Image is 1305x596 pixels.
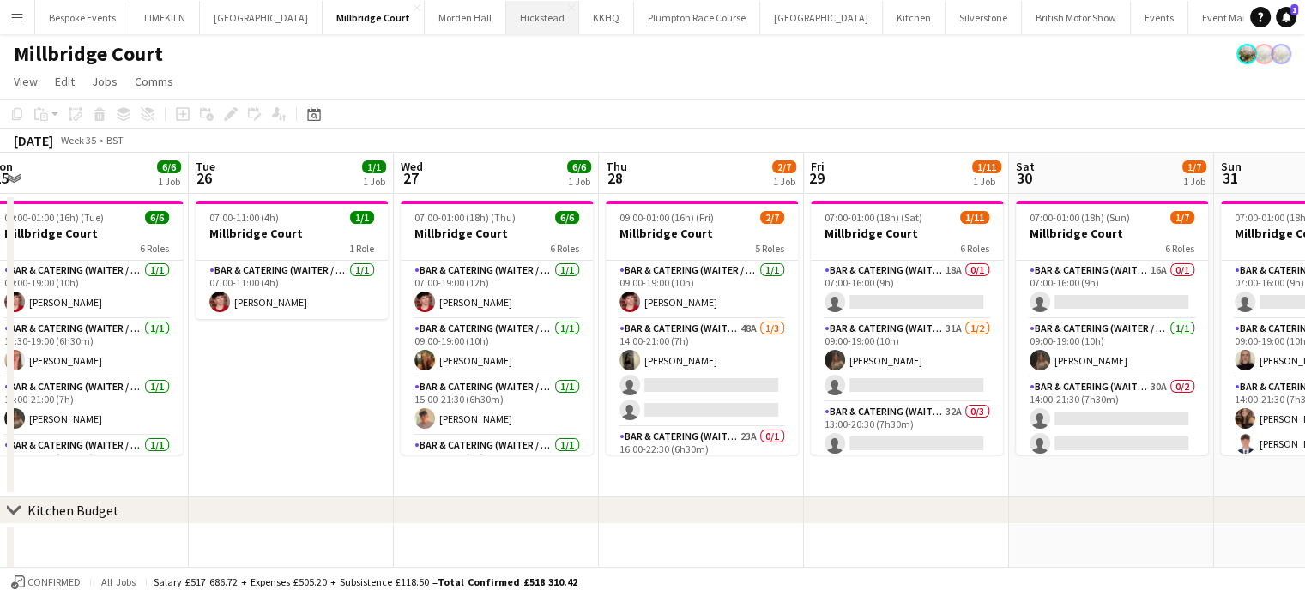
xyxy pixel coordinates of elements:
button: Confirmed [9,573,83,592]
h3: Millbridge Court [811,226,1003,241]
span: 6/6 [567,160,591,173]
button: [GEOGRAPHIC_DATA] [760,1,883,34]
div: [DATE] [14,132,53,149]
button: British Motor Show [1022,1,1131,34]
app-card-role: Bar & Catering (Waiter / waitress)1/107:00-11:00 (4h)[PERSON_NAME] [196,261,388,319]
span: Jobs [92,74,118,89]
span: 26 [193,168,215,188]
button: KKHQ [579,1,634,34]
span: Confirmed [27,576,81,588]
a: Edit [48,70,82,93]
span: 1/1 [350,211,374,224]
span: 07:00-01:00 (18h) (Sat) [825,211,922,224]
app-card-role: Bar & Catering (Waiter / waitress)23A0/116:00-22:30 (6h30m) [606,427,798,485]
span: 1/7 [1182,160,1206,173]
h3: Millbridge Court [606,226,798,241]
button: Events [1131,1,1188,34]
a: Jobs [85,70,124,93]
span: Edit [55,74,75,89]
div: Kitchen Budget [27,502,119,519]
span: 6/6 [157,160,181,173]
span: Thu [606,159,627,174]
span: 6/6 [555,211,579,224]
span: 1 [1290,4,1298,15]
span: 27 [398,168,423,188]
span: 31 [1218,168,1242,188]
a: 1 [1276,7,1296,27]
span: All jobs [98,575,139,588]
span: 5 Roles [755,242,784,255]
span: 07:00-11:00 (4h) [209,211,279,224]
span: 29 [808,168,825,188]
button: Kitchen [883,1,946,34]
app-job-card: 09:00-01:00 (16h) (Fri)2/7Millbridge Court5 RolesBar & Catering (Waiter / waitress)1/109:00-19:00... [606,201,798,455]
span: 07:00-01:00 (18h) (Sun) [1030,211,1130,224]
span: 1/7 [1170,211,1194,224]
div: BST [106,134,124,147]
h3: Millbridge Court [1016,226,1208,241]
span: 07:00-01:00 (18h) (Thu) [414,211,516,224]
span: 6 Roles [960,242,989,255]
span: 2/7 [760,211,784,224]
span: Week 35 [57,134,100,147]
h3: Millbridge Court [196,226,388,241]
button: Morden Hall [425,1,506,34]
app-job-card: 07:00-11:00 (4h)1/1Millbridge Court1 RoleBar & Catering (Waiter / waitress)1/107:00-11:00 (4h)[PE... [196,201,388,319]
app-card-role: Bar & Catering (Waiter / waitress)1/107:00-19:00 (12h)[PERSON_NAME] [401,261,593,319]
app-card-role: Bar & Catering (Waiter / waitress)1/115:00-21:30 (6h30m)[PERSON_NAME] [401,377,593,436]
div: 1 Job [973,175,1000,188]
div: Salary £517 686.72 + Expenses £505.20 + Subsistence £118.50 = [154,575,577,588]
div: 1 Job [568,175,590,188]
span: Tue [196,159,215,174]
span: 6 Roles [1165,242,1194,255]
app-user-avatar: Staffing Manager [1254,44,1274,64]
app-card-role: Bar & Catering (Waiter / waitress)18A0/107:00-16:00 (9h) [811,261,1003,319]
h1: Millbridge Court [14,41,163,67]
app-job-card: 07:00-01:00 (18h) (Thu)6/6Millbridge Court6 RolesBar & Catering (Waiter / waitress)1/107:00-19:00... [401,201,593,455]
app-card-role: Bar & Catering (Waiter / waitress)1/109:00-19:00 (10h)[PERSON_NAME] [606,261,798,319]
span: 09:00-01:00 (16h) (Tue) [4,211,104,224]
span: 30 [1013,168,1035,188]
app-job-card: 07:00-01:00 (18h) (Sun)1/7Millbridge Court6 RolesBar & Catering (Waiter / waitress)16A0/107:00-16... [1016,201,1208,455]
app-card-role: Bar & Catering (Waiter / waitress)1/115:00-23:00 (8h) [401,436,593,494]
app-card-role: Bar & Catering (Waiter / waitress)1/109:00-19:00 (10h)[PERSON_NAME] [1016,319,1208,377]
button: Millbridge Court [323,1,425,34]
div: 1 Job [363,175,385,188]
span: Wed [401,159,423,174]
span: 6/6 [145,211,169,224]
div: 1 Job [1183,175,1205,188]
span: 6 Roles [140,242,169,255]
app-card-role: Bar & Catering (Waiter / waitress)32A0/313:00-20:30 (7h30m) [811,402,1003,510]
span: Sun [1221,159,1242,174]
button: [GEOGRAPHIC_DATA] [200,1,323,34]
app-card-role: Bar & Catering (Waiter / waitress)30A0/214:00-21:30 (7h30m) [1016,377,1208,461]
app-job-card: 07:00-01:00 (18h) (Sat)1/11Millbridge Court6 RolesBar & Catering (Waiter / waitress)18A0/107:00-1... [811,201,1003,455]
span: 1 Role [349,242,374,255]
app-card-role: Bar & Catering (Waiter / waitress)31A1/209:00-19:00 (10h)[PERSON_NAME] [811,319,1003,402]
button: LIMEKILN [130,1,200,34]
button: Silverstone [946,1,1022,34]
button: Hickstead [506,1,579,34]
a: View [7,70,45,93]
button: Event Managers [1188,1,1287,34]
span: Comms [135,74,173,89]
app-card-role: Bar & Catering (Waiter / waitress)16A0/107:00-16:00 (9h) [1016,261,1208,319]
span: 2/7 [772,160,796,173]
span: 1/11 [972,160,1001,173]
span: 28 [603,168,627,188]
app-card-role: Bar & Catering (Waiter / waitress)48A1/314:00-21:00 (7h)[PERSON_NAME] [606,319,798,427]
span: Fri [811,159,825,174]
app-card-role: Bar & Catering (Waiter / waitress)1/109:00-19:00 (10h)[PERSON_NAME] [401,319,593,377]
div: 1 Job [158,175,180,188]
button: Bespoke Events [35,1,130,34]
span: View [14,74,38,89]
button: Plumpton Race Course [634,1,760,34]
a: Comms [128,70,180,93]
span: 09:00-01:00 (16h) (Fri) [619,211,714,224]
span: Sat [1016,159,1035,174]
